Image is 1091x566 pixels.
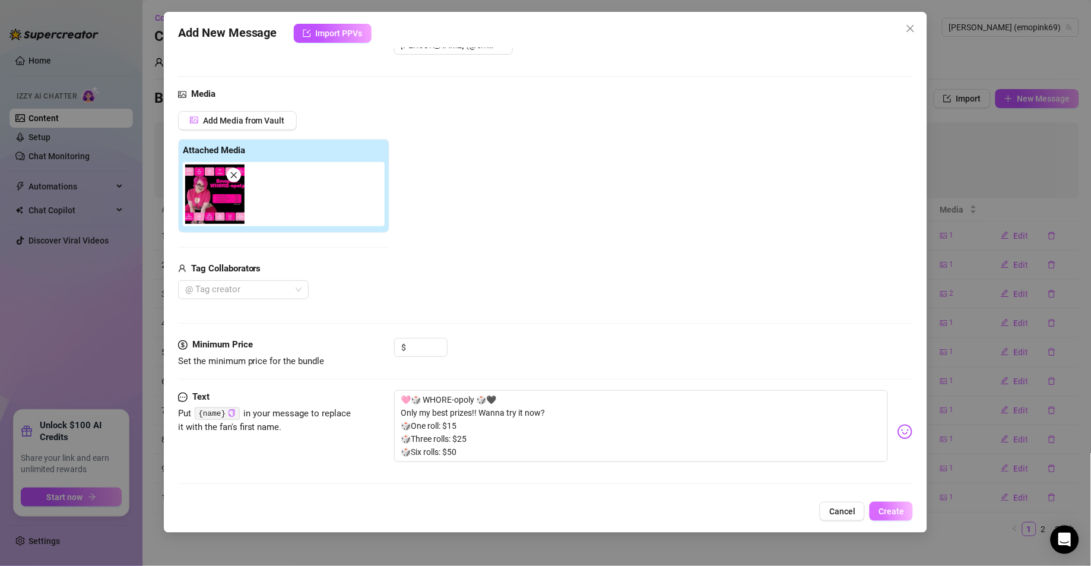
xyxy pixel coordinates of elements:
button: Import PPVs [294,24,372,43]
img: media [185,165,245,224]
span: Create [878,507,904,516]
span: Set the minimum price for the bundle [178,356,325,366]
span: user [178,262,186,276]
button: Close [901,19,920,38]
div: Open Intercom Messenger [1051,526,1079,554]
span: Cancel [829,507,855,516]
strong: Attached Media [183,145,245,156]
strong: Media [191,88,215,99]
button: Click to Copy [228,409,236,418]
span: Add Media from Vault [203,116,285,125]
code: {name} [195,407,239,420]
button: Add Media from Vault [178,111,297,130]
span: Import PPVs [316,29,363,38]
span: dollar [178,338,188,352]
button: Create [870,502,913,521]
span: message [178,390,188,404]
span: Put in your message to replace it with the fan's first name. [178,408,351,433]
span: copy [228,409,236,417]
span: import [303,29,311,37]
span: Add New Message [178,24,277,43]
span: picture [190,116,198,124]
span: picture [178,87,186,102]
strong: Text [192,391,210,402]
span: Close [901,24,920,33]
strong: Tag Collaborators [191,263,261,274]
button: Cancel [820,502,865,521]
textarea: 🩷🎲 WHORE-opoly 🎲🖤 Only my best prizes!! Wanna try it now? 🎲One roll: $15 🎲Three rolls: $25 🎲Six r... [394,390,889,462]
img: svg%3e [897,424,913,439]
span: close [906,24,915,33]
span: close [230,171,238,179]
strong: Minimum Price [192,339,253,350]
